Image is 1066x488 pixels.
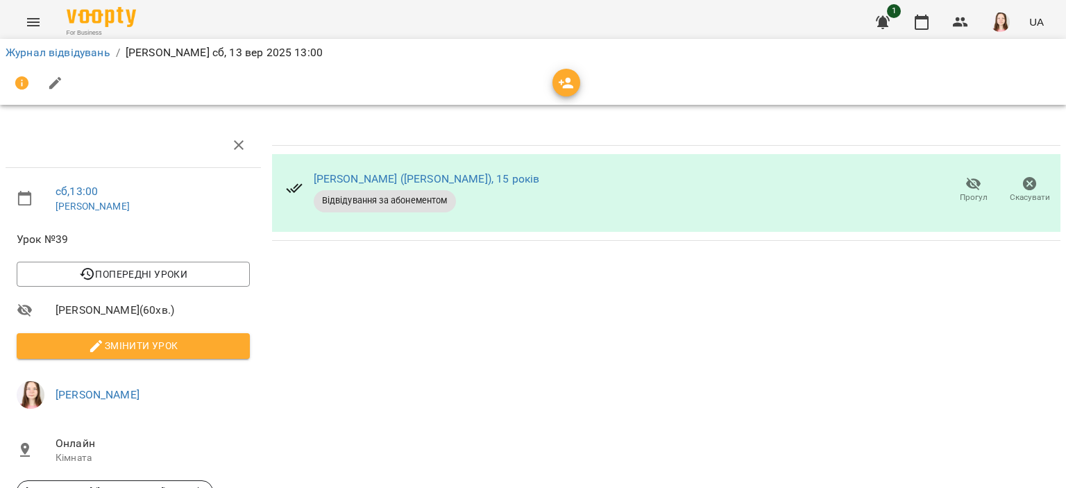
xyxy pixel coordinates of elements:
button: Попередні уроки [17,262,250,287]
span: For Business [67,28,136,37]
p: [PERSON_NAME] сб, 13 вер 2025 13:00 [126,44,323,61]
a: [PERSON_NAME] [56,388,139,401]
a: сб , 13:00 [56,185,98,198]
span: Прогул [960,192,988,203]
p: Кімната [56,451,250,465]
button: Скасувати [1001,171,1058,210]
span: [PERSON_NAME] ( 60 хв. ) [56,302,250,319]
span: Урок №39 [17,231,250,248]
nav: breadcrumb [6,44,1060,61]
span: Змінити урок [28,337,239,354]
button: Menu [17,6,50,39]
span: Попередні уроки [28,266,239,283]
span: UA [1029,15,1044,29]
button: Змінити урок [17,333,250,358]
button: Прогул [945,171,1001,210]
a: [PERSON_NAME] ([PERSON_NAME]), 15 років [314,172,540,185]
li: / [116,44,120,61]
span: 1 [887,4,901,18]
img: 83b29030cd47969af3143de651fdf18c.jpg [17,381,44,409]
span: Скасувати [1010,192,1050,203]
a: [PERSON_NAME] [56,201,130,212]
span: Відвідування за абонементом [314,194,456,207]
img: Voopty Logo [67,7,136,27]
button: UA [1024,9,1049,35]
a: Журнал відвідувань [6,46,110,59]
span: Онлайн [56,435,250,452]
img: 83b29030cd47969af3143de651fdf18c.jpg [990,12,1010,32]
